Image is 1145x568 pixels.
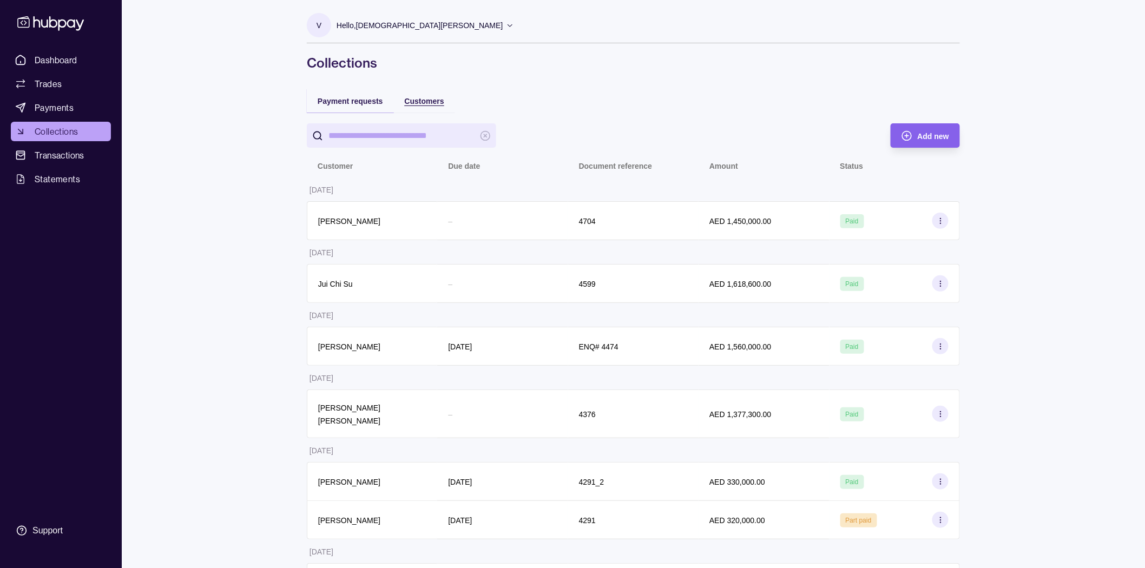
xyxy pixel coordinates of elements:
span: Payment requests [318,97,383,105]
span: Paid [846,217,859,225]
p: – [448,280,452,288]
span: Transactions [35,149,84,162]
span: Payments [35,101,74,114]
p: ENQ# 4474 [579,342,618,351]
p: 4291_2 [579,478,604,486]
p: [DATE] [310,446,333,455]
p: [PERSON_NAME] [318,342,380,351]
a: Trades [11,74,111,94]
span: Paid [846,280,859,288]
a: Support [11,519,111,542]
span: Paid [846,343,859,351]
a: Statements [11,169,111,189]
span: Trades [35,77,62,90]
span: Statements [35,173,80,186]
p: [DATE] [310,186,333,194]
p: 4376 [579,410,596,419]
p: Hello, [DEMOGRAPHIC_DATA][PERSON_NAME] [337,19,503,31]
a: Payments [11,98,111,117]
span: Collections [35,125,78,138]
p: Jui Chi Su [318,280,353,288]
p: [DATE] [310,311,333,320]
a: Dashboard [11,50,111,70]
p: Customer [318,162,353,170]
p: 4291 [579,516,596,525]
p: 4599 [579,280,596,288]
p: Status [840,162,864,170]
p: [PERSON_NAME] [318,478,380,486]
p: [PERSON_NAME] [PERSON_NAME] [318,404,380,425]
span: Paid [846,478,859,486]
h1: Collections [307,54,960,71]
p: V [317,19,321,31]
p: [PERSON_NAME] [318,217,380,226]
a: Collections [11,122,111,141]
p: [PERSON_NAME] [318,516,380,525]
span: Paid [846,411,859,418]
div: Support [32,525,63,537]
button: Add new [891,123,960,148]
p: AED 1,618,600.00 [709,280,771,288]
p: AED 1,377,300.00 [709,410,771,419]
p: [DATE] [310,547,333,556]
p: [DATE] [448,516,472,525]
p: AED 1,560,000.00 [709,342,771,351]
p: AED 330,000.00 [709,478,765,486]
p: [DATE] [448,478,472,486]
p: AED 1,450,000.00 [709,217,771,226]
p: [DATE] [310,248,333,257]
span: Part paid [846,517,872,524]
span: Add new [918,132,949,141]
input: search [328,123,475,148]
p: – [448,217,452,226]
p: [DATE] [310,374,333,382]
p: Document reference [579,162,652,170]
p: Due date [448,162,480,170]
p: 4704 [579,217,596,226]
p: [DATE] [448,342,472,351]
p: Amount [709,162,738,170]
p: AED 320,000.00 [709,516,765,525]
a: Transactions [11,146,111,165]
span: Customers [405,97,444,105]
span: Dashboard [35,54,77,67]
p: – [448,410,452,419]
